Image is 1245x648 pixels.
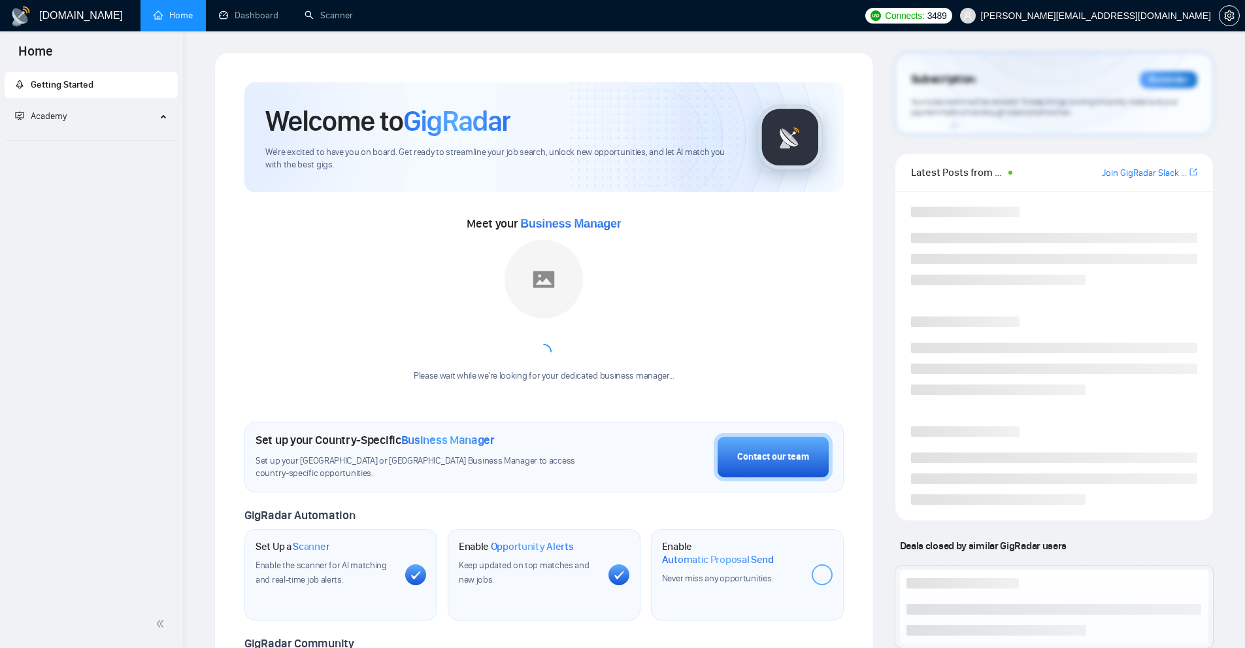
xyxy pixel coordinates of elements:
[15,111,67,122] span: Academy
[8,42,63,69] span: Home
[15,80,24,89] span: rocket
[219,10,278,21] a: dashboardDashboard
[1219,10,1240,21] a: setting
[895,534,1072,557] span: Deals closed by similar GigRadar users
[662,553,774,566] span: Automatic Proposal Send
[737,450,809,464] div: Contact our team
[403,103,510,139] span: GigRadar
[5,72,178,98] li: Getting Started
[265,146,737,171] span: We're excited to have you on board. Get ready to streamline your job search, unlock new opportuni...
[244,508,355,522] span: GigRadar Automation
[871,10,881,21] img: upwork-logo.png
[963,11,972,20] span: user
[911,164,1004,180] span: Latest Posts from the GigRadar Community
[1189,167,1197,177] span: export
[293,540,329,553] span: Scanner
[662,573,773,584] span: Never miss any opportunities.
[714,433,833,481] button: Contact our team
[154,10,193,21] a: homeHome
[757,105,823,170] img: gigradar-logo.png
[1102,166,1187,180] a: Join GigRadar Slack Community
[156,617,169,630] span: double-left
[1189,166,1197,179] a: export
[1220,10,1239,21] span: setting
[491,540,574,553] span: Opportunity Alerts
[406,370,682,383] div: Please wait while we're looking for your dedicated business manager...
[1219,5,1240,26] button: setting
[520,217,621,230] span: Business Manager
[911,97,1178,118] span: Your subscription will be renewed. To keep things running smoothly, make sure your payment method...
[31,79,93,90] span: Getting Started
[256,433,495,447] h1: Set up your Country-Specific
[505,240,583,318] img: placeholder.png
[305,10,353,21] a: searchScanner
[5,135,178,143] li: Academy Homepage
[15,111,24,120] span: fund-projection-screen
[467,216,621,231] span: Meet your
[1140,71,1197,88] div: Reminder
[256,455,602,480] span: Set up your [GEOGRAPHIC_DATA] or [GEOGRAPHIC_DATA] Business Manager to access country-specific op...
[256,560,387,585] span: Enable the scanner for AI matching and real-time job alerts.
[927,9,947,23] span: 3489
[662,540,801,566] h1: Enable
[535,343,552,360] span: loading
[401,433,495,447] span: Business Manager
[31,111,67,122] span: Academy
[256,540,329,553] h1: Set Up a
[459,540,574,553] h1: Enable
[911,69,976,91] span: Subscription
[10,6,31,27] img: logo
[885,9,924,23] span: Connects:
[459,560,589,585] span: Keep updated on top matches and new jobs.
[265,103,510,139] h1: Welcome to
